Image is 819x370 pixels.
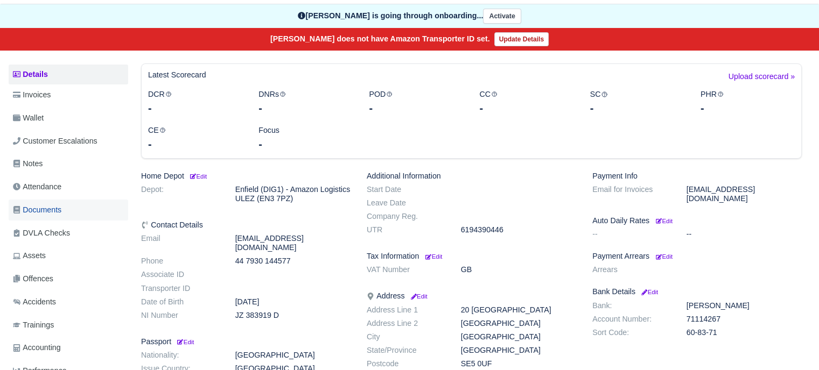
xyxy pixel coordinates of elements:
[9,108,128,129] a: Wallet
[227,351,359,360] dd: [GEOGRAPHIC_DATA]
[359,198,453,208] dt: Leave Date
[369,101,463,116] div: -
[656,218,673,224] small: Edit
[367,172,576,181] h6: Additional Information
[148,101,242,116] div: -
[140,124,250,152] div: CE
[13,273,53,285] span: Offences
[13,89,51,101] span: Invoices
[13,204,61,216] span: Documents
[140,88,250,116] div: DCR
[678,301,810,310] dd: [PERSON_NAME]
[13,112,44,124] span: Wallet
[13,250,46,262] span: Assets
[584,328,678,337] dt: Sort Code:
[141,337,351,346] h6: Passport
[584,301,678,310] dt: Bank:
[479,101,573,116] div: -
[592,172,802,181] h6: Payment Info
[590,101,684,116] div: -
[678,328,810,337] dd: 60-83-71
[678,315,810,324] dd: 71114267
[359,359,453,368] dt: Postcode
[13,158,43,170] span: Notes
[453,305,584,315] dd: 20 [GEOGRAPHIC_DATA]
[13,341,61,354] span: Accounting
[227,185,359,203] dd: Enfield (DIG1) - Amazon Logistics ULEZ (EN3 7PZ)
[678,230,810,239] dd: --
[9,291,128,312] a: Accidents
[359,305,453,315] dt: Address Line 1
[227,257,359,266] dd: 44 7930 144577
[359,332,453,341] dt: City
[148,137,242,152] div: -
[584,230,678,239] dt: --
[133,257,227,266] dt: Phone
[250,124,361,152] div: Focus
[13,296,56,308] span: Accidents
[227,234,359,252] dd: [EMAIL_ADDRESS][DOMAIN_NAME]
[765,318,819,370] div: Chat Widget
[9,223,128,244] a: DVLA Checks
[453,319,584,328] dd: [GEOGRAPHIC_DATA]
[361,88,471,116] div: POD
[9,315,128,336] a: Trainings
[9,200,128,220] a: Documents
[188,173,207,180] small: Edit
[592,287,802,296] h6: Bank Details
[141,220,351,230] h6: Contact Details
[176,337,194,346] a: Edit
[582,88,692,116] div: SC
[423,252,442,260] a: Edit
[133,297,227,307] dt: Date of Birth
[359,319,453,328] dt: Address Line 2
[133,311,227,320] dt: NI Number
[367,291,576,301] h6: Address
[471,88,582,116] div: CC
[678,185,810,203] dd: [EMAIL_ADDRESS][DOMAIN_NAME]
[133,284,227,293] dt: Transporter ID
[592,252,802,261] h6: Payment Arrears
[359,225,453,234] dt: UTR
[654,216,673,225] a: Edit
[453,265,584,274] dd: GB
[9,268,128,289] a: Offences
[654,252,673,260] a: Edit
[188,172,207,180] a: Edit
[9,153,128,174] a: Notes
[227,311,359,320] dd: JZ 383919 D
[592,216,802,225] h6: Auto Daily Rates
[483,9,521,24] button: Activate
[692,88,803,116] div: PHR
[453,332,584,341] dd: [GEOGRAPHIC_DATA]
[584,265,678,274] dt: Arrears
[133,185,227,203] dt: Depot:
[359,185,453,194] dt: Start Date
[640,287,658,296] a: Edit
[133,234,227,252] dt: Email
[453,359,584,368] dd: SE5 0UF
[453,346,584,355] dd: [GEOGRAPHIC_DATA]
[409,293,427,300] small: Edit
[640,289,658,295] small: Edit
[584,315,678,324] dt: Account Number:
[584,185,678,203] dt: Email for Invoices
[258,137,353,152] div: -
[701,101,795,116] div: -
[9,131,128,152] a: Customer Escalations
[9,65,128,84] a: Details
[13,227,70,239] span: DVLA Checks
[453,225,584,234] dd: 6194390446
[656,253,673,260] small: Edit
[258,101,353,116] div: -
[13,319,54,331] span: Trainings
[359,346,453,355] dt: State/Province
[359,212,453,221] dt: Company Reg.
[9,84,128,105] a: Invoices
[133,351,227,360] dt: Nationality:
[9,176,128,197] a: Attendance
[409,291,427,300] a: Edit
[133,270,227,279] dt: Associate ID
[13,181,61,193] span: Attendance
[141,172,351,181] h6: Home Depot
